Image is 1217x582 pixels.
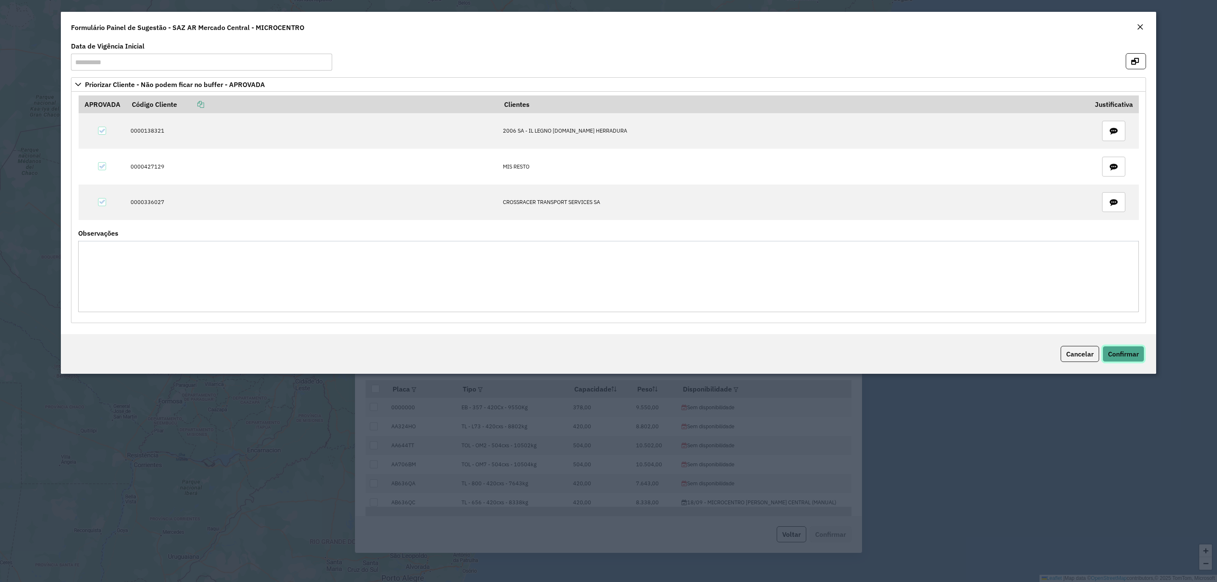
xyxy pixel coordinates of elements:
td: 0000336027 [126,185,498,220]
th: Clientes [498,95,1089,113]
a: Priorizar Cliente - Não podem ficar no buffer - APROVADA [71,77,1146,92]
button: Cancelar [1061,346,1099,362]
label: Observações [78,228,118,238]
td: 2006 SA - IL LEGNO [DOMAIN_NAME] HERRADURA [498,113,1089,149]
h4: Formulário Painel de Sugestão - SAZ AR Mercado Central - MICROCENTRO [71,22,304,33]
th: APROVADA [79,95,126,113]
a: Copiar [177,100,204,109]
button: Close [1134,22,1146,33]
td: 0000427129 [126,149,498,184]
span: Priorizar Cliente - Não podem ficar no buffer - APROVADA [85,81,265,88]
hb-button: Confirma sugestões e abre em nova aba [1126,56,1146,65]
span: Confirmar [1108,350,1139,358]
th: Justificativa [1089,95,1138,113]
td: 0000138321 [126,113,498,149]
button: Confirmar [1102,346,1144,362]
label: Data de Vigência Inicial [71,41,145,51]
em: Fechar [1137,24,1143,30]
div: Priorizar Cliente - Não podem ficar no buffer - APROVADA [71,92,1146,323]
td: MIS RESTO [498,149,1089,184]
span: Cancelar [1066,350,1094,358]
td: CROSSRACER TRANSPORT SERVICES SA [498,185,1089,220]
th: Código Cliente [126,95,498,113]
